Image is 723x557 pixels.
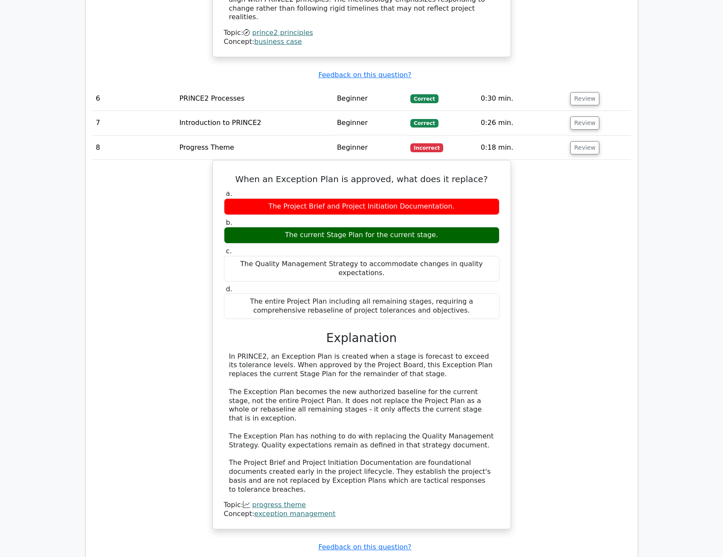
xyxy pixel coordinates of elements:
[224,501,499,510] div: Topic:
[318,71,411,79] a: Feedback on this question?
[224,38,499,46] div: Concept:
[229,331,494,345] h3: Explanation
[224,256,499,281] div: The Quality Management Strategy to accommodate changes in quality expectations.
[93,87,176,111] td: 6
[254,510,335,518] a: exception management
[477,136,567,160] td: 0:18 min.
[334,136,407,160] td: Beginner
[224,510,499,519] div: Concept:
[223,174,500,184] h5: When an Exception Plan is approved, what does it replace?
[176,136,334,160] td: Progress Theme
[252,501,306,509] a: progress theme
[318,543,411,551] a: Feedback on this question?
[224,29,499,38] div: Topic:
[570,116,599,130] button: Review
[176,87,334,111] td: PRINCE2 Processes
[477,111,567,135] td: 0:26 min.
[254,38,302,46] a: business case
[226,218,232,226] span: b.
[226,247,232,255] span: c.
[226,285,232,293] span: d.
[93,136,176,160] td: 8
[410,143,443,152] span: Incorrect
[224,198,499,215] div: The Project Brief and Project Initiation Documentation.
[334,87,407,111] td: Beginner
[226,189,232,197] span: a.
[410,119,438,128] span: Correct
[252,29,313,37] a: prince2 principles
[570,92,599,105] button: Review
[93,111,176,135] td: 7
[410,94,438,103] span: Correct
[570,141,599,154] button: Review
[224,227,499,244] div: The current Stage Plan for the current stage.
[334,111,407,135] td: Beginner
[224,293,499,319] div: The entire Project Plan including all remaining stages, requiring a comprehensive rebaseline of p...
[477,87,567,111] td: 0:30 min.
[176,111,334,135] td: Introduction to PRINCE2
[229,352,494,494] div: In PRINCE2, an Exception Plan is created when a stage is forecast to exceed its tolerance levels....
